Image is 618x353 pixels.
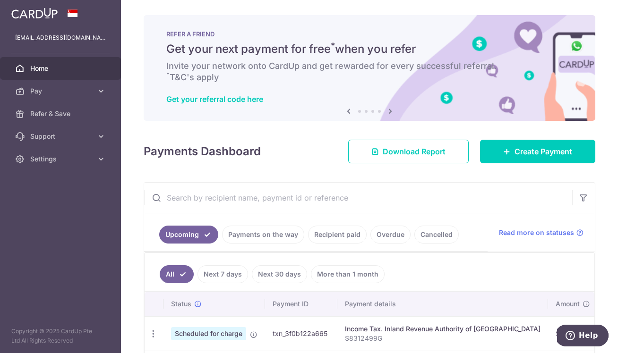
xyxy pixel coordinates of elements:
[160,265,194,283] a: All
[557,325,609,348] iframe: Opens a widget where you can find more information
[144,143,261,160] h4: Payments Dashboard
[30,109,93,118] span: Refer & Save
[311,265,385,283] a: More than 1 month
[548,316,607,351] td: SGD 1,186.12
[166,30,573,38] p: REFER A FRIEND
[171,327,246,340] span: Scheduled for charge
[30,86,93,96] span: Pay
[222,226,304,244] a: Payments on the way
[197,265,248,283] a: Next 7 days
[337,292,548,316] th: Payment details
[414,226,459,244] a: Cancelled
[171,299,191,309] span: Status
[166,60,573,83] h6: Invite your network onto CardUp and get rewarded for every successful referral. T&C's apply
[30,132,93,141] span: Support
[370,226,411,244] a: Overdue
[480,140,595,163] a: Create Payment
[515,146,572,157] span: Create Payment
[30,154,93,164] span: Settings
[144,15,595,121] img: RAF banner
[166,42,573,57] h5: Get your next payment for free when you refer
[15,33,106,42] p: [EMAIL_ADDRESS][DOMAIN_NAME]
[22,7,41,15] span: Help
[265,316,337,351] td: txn_3f0b122a665
[383,146,446,157] span: Download Report
[265,292,337,316] th: Payment ID
[556,299,580,309] span: Amount
[159,226,218,244] a: Upcoming
[348,140,469,163] a: Download Report
[144,183,572,213] input: Search by recipient name, payment id or reference
[345,334,541,343] p: S8312499G
[252,265,307,283] a: Next 30 days
[11,8,58,19] img: CardUp
[345,324,541,334] div: Income Tax. Inland Revenue Authority of [GEOGRAPHIC_DATA]
[499,228,574,237] span: Read more on statuses
[499,228,584,237] a: Read more on statuses
[166,94,263,104] a: Get your referral code here
[308,226,367,244] a: Recipient paid
[30,64,93,73] span: Home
